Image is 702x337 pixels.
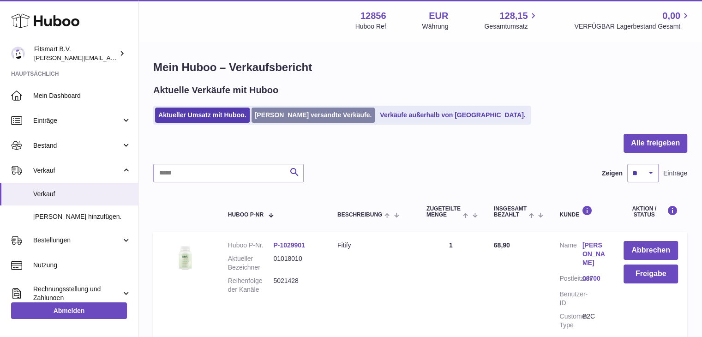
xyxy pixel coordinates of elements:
[33,261,131,270] span: Nutzung
[624,134,687,153] button: Alle freigeben
[602,169,623,178] label: Zeigen
[426,206,461,218] span: ZUGETEILTE Menge
[155,108,250,123] a: Aktueller Umsatz mit Huboo.
[574,22,691,31] span: VERFÜGBAR Lagerbestand Gesamt
[228,254,274,272] dt: Aktueller Bezeichner
[429,10,448,22] strong: EUR
[34,54,185,61] span: [PERSON_NAME][EMAIL_ADDRESS][DOMAIN_NAME]
[377,108,528,123] a: Verkäufe außerhalb von [GEOGRAPHIC_DATA].
[360,10,386,22] strong: 12856
[484,10,538,31] a: 128,15 Gesamtumsatz
[228,212,264,218] span: Huboo P-Nr
[582,241,605,267] a: [PERSON_NAME]
[228,277,274,294] dt: Reihenfolge der Kanäle
[337,241,408,250] div: Fitify
[484,22,538,31] span: Gesamtumsatz
[559,312,582,330] dt: Customer Type
[33,285,121,302] span: Rechnungsstellung und Zahlungen
[273,254,319,272] dd: 01018010
[624,265,678,283] button: Freigabe
[153,84,278,96] h2: Aktuelle Verkäufe mit Huboo
[153,60,687,75] h1: Mein Huboo – Verkaufsbericht
[162,241,209,274] img: 128561739542540.png
[33,91,131,100] span: Mein Dashboard
[494,206,527,218] span: Insgesamt bezahlt
[559,241,582,270] dt: Name
[33,166,121,175] span: Verkauf
[337,212,382,218] span: Beschreibung
[494,241,510,249] span: 68,90
[11,47,25,60] img: jonathan@leaderoo.com
[355,22,386,31] div: Huboo Ref
[624,241,678,260] button: Abbrechen
[559,205,605,218] div: Kunde
[582,274,605,283] a: 08700
[662,10,680,22] span: 0,00
[624,205,678,218] div: Aktion / Status
[33,190,131,199] span: Verkauf
[11,302,127,319] a: Abmelden
[663,169,687,178] span: Einträge
[33,212,131,221] span: [PERSON_NAME] hinzufügen.
[228,241,274,250] dt: Huboo P-Nr.
[559,290,582,307] dt: Benutzer-ID
[273,277,319,294] dd: 5021428
[422,22,449,31] div: Währung
[33,141,121,150] span: Bestand
[252,108,375,123] a: [PERSON_NAME] versandte Verkäufe.
[33,116,121,125] span: Einträge
[34,45,117,62] div: Fitsmart B.V.
[559,274,582,285] dt: Postleitzahl
[582,312,605,330] dd: B2C
[273,241,305,249] a: P-1029901
[33,236,121,245] span: Bestellungen
[574,10,691,31] a: 0,00 VERFÜGBAR Lagerbestand Gesamt
[499,10,528,22] span: 128,15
